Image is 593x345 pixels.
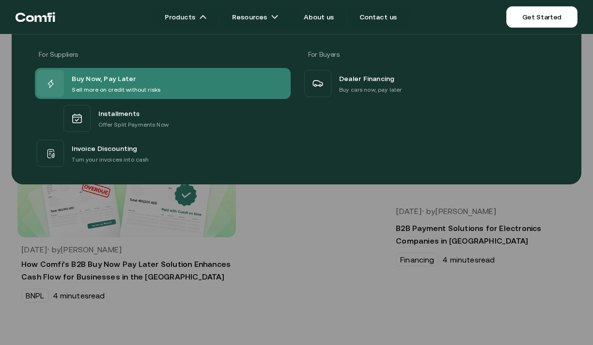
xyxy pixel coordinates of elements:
[220,7,290,27] a: Resourcesarrow icons
[39,50,78,58] span: For Suppliers
[271,13,279,21] img: arrow icons
[16,2,55,32] a: Return to the top of the Comfi home page
[35,68,291,99] a: Buy Now, Pay LaterSell more on credit without risks
[153,7,218,27] a: Productsarrow icons
[72,142,137,155] span: Invoice Discounting
[339,85,402,95] p: Buy cars now, pay later
[348,7,409,27] a: Contact us
[339,72,395,85] span: Dealer Financing
[72,72,136,85] span: Buy Now, Pay Later
[308,50,340,58] span: For Buyers
[199,13,207,21] img: arrow icons
[35,138,291,169] a: Invoice DiscountingTurn your invoices into cash
[302,68,558,99] a: Dealer FinancingBuy cars now, pay later
[98,107,140,120] span: Installments
[292,7,345,27] a: About us
[98,120,168,130] p: Offer Split Payments Now
[35,99,291,138] a: InstallmentsOffer Split Payments Now
[506,6,577,28] a: Get Started
[72,85,160,95] p: Sell more on credit without risks
[72,155,149,164] p: Turn your invoices into cash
